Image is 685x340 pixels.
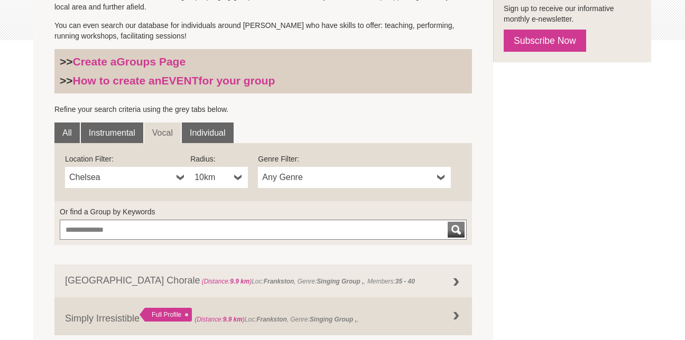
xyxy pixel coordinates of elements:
[144,122,181,144] a: Vocal
[504,30,586,52] a: Subscribe Now
[73,74,275,87] a: How to create anEVENTfor your group
[65,154,190,164] label: Location Filter:
[54,265,472,297] a: [GEOGRAPHIC_DATA] Chorale (Distance:9.9 km)Loc:Frankston, Genre:Singing Group ,, Members:35 - 40
[81,122,143,144] a: Instrumental
[65,313,140,324] font: Simply Irresistible
[230,278,249,285] strong: 9.9 km
[190,167,248,188] a: 10km
[65,275,415,286] font: [GEOGRAPHIC_DATA] Chorale
[264,278,294,285] strong: Frankston
[310,316,357,323] strong: Singing Group ,
[395,278,415,285] strong: 35 - 40
[223,316,243,323] strong: 9.9 km
[54,122,80,144] a: All
[258,167,451,188] a: Any Genre
[162,74,199,87] strong: EVENT
[195,316,245,323] span: (Distance: )
[69,171,172,184] span: Chelsea
[200,278,414,285] span: Loc: , Genre: , Members:
[54,20,472,41] p: You can even search our database for individuals around [PERSON_NAME] who have skills to offer: t...
[182,122,234,144] a: Individual
[262,171,433,184] span: Any Genre
[54,104,472,115] p: Refine your search criteria using the grey tabs below.
[54,297,472,335] a: Simply Irresistible Full Profile (Distance:9.9 km)Loc:Frankston, Genre:Singing Group ,,
[258,154,451,164] label: Genre Filter:
[140,308,192,322] div: Full Profile
[317,278,364,285] strong: Singing Group ,
[73,55,186,68] a: Create aGroups Page
[116,55,186,68] strong: Groups Page
[60,74,467,88] h3: >>
[60,55,467,69] h3: >>
[195,171,230,184] span: 10km
[190,154,248,164] label: Radius:
[195,316,358,323] span: Loc: , Genre: ,
[256,316,286,323] strong: Frankston
[60,206,467,217] label: Or find a Group by Keywords
[65,167,190,188] a: Chelsea
[504,3,641,24] p: Sign up to receive our informative monthly e-newsletter.
[202,278,252,285] span: (Distance: )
